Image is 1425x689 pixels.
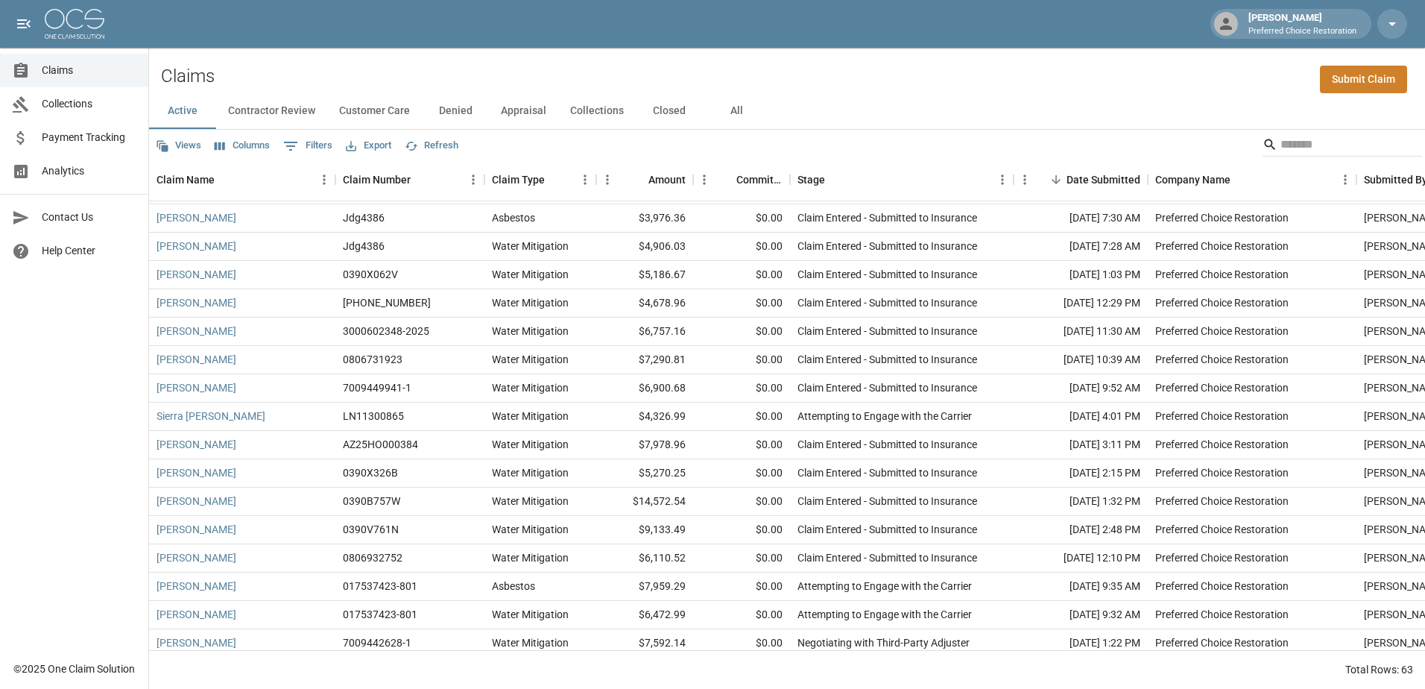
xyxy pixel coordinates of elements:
[343,380,411,395] div: 7009449941-1
[1155,352,1289,367] div: Preferred Choice Restoration
[1263,133,1422,160] div: Search
[797,267,977,282] div: Claim Entered - Submitted to Insurance
[797,352,977,367] div: Claim Entered - Submitted to Insurance
[343,550,402,565] div: 0806932752
[157,465,236,480] a: [PERSON_NAME]
[693,516,790,544] div: $0.00
[422,93,489,129] button: Denied
[152,134,205,157] button: Views
[1155,522,1289,537] div: Preferred Choice Restoration
[693,374,790,403] div: $0.00
[797,550,977,565] div: Claim Entered - Submitted to Insurance
[492,324,569,339] div: Water Mitigation
[411,169,432,190] button: Sort
[693,204,790,233] div: $0.00
[1155,210,1289,225] div: Preferred Choice Restoration
[343,635,411,650] div: 7009442628-1
[797,465,977,480] div: Claim Entered - Submitted to Insurance
[1155,579,1289,594] div: Preferred Choice Restoration
[343,522,399,537] div: 0390V761N
[215,169,236,190] button: Sort
[492,239,569,254] div: Water Mitigation
[343,465,398,480] div: 0390X326B
[157,352,236,367] a: [PERSON_NAME]
[492,494,569,509] div: Water Mitigation
[1014,488,1148,516] div: [DATE] 1:32 PM
[343,437,418,452] div: AZ25HO000384
[545,169,566,190] button: Sort
[45,9,104,39] img: ocs-logo-white-transparent.png
[42,243,136,259] span: Help Center
[596,601,693,629] div: $6,472.99
[693,346,790,374] div: $0.00
[1155,409,1289,424] div: Preferred Choice Restoration
[492,550,569,565] div: Water Mitigation
[693,318,790,346] div: $0.00
[596,374,693,403] div: $6,900.68
[492,607,569,622] div: Water Mitigation
[343,579,417,594] div: 017537423-801
[42,130,136,145] span: Payment Tracking
[1155,635,1289,650] div: Preferred Choice Restoration
[797,607,972,622] div: Attempting to Engage with the Carrier
[492,437,569,452] div: Water Mitigation
[797,324,977,339] div: Claim Entered - Submitted to Insurance
[596,431,693,459] div: $7,978.96
[1155,380,1289,395] div: Preferred Choice Restoration
[715,169,736,190] button: Sort
[693,169,715,191] button: Menu
[797,210,977,225] div: Claim Entered - Submitted to Insurance
[1155,267,1289,282] div: Preferred Choice Restoration
[157,635,236,650] a: [PERSON_NAME]
[1155,494,1289,509] div: Preferred Choice Restoration
[648,159,686,201] div: Amount
[1014,318,1148,346] div: [DATE] 11:30 AM
[797,579,972,594] div: Attempting to Engage with the Carrier
[596,289,693,318] div: $4,678.96
[1014,233,1148,261] div: [DATE] 7:28 AM
[157,239,236,254] a: [PERSON_NAME]
[596,459,693,488] div: $5,270.25
[596,544,693,573] div: $6,110.52
[693,544,790,573] div: $0.00
[157,437,236,452] a: [PERSON_NAME]
[1248,25,1356,38] p: Preferred Choice Restoration
[736,159,783,201] div: Committed Amount
[1014,544,1148,573] div: [DATE] 12:10 PM
[1334,169,1356,191] button: Menu
[596,169,619,191] button: Menu
[1014,629,1148,658] div: [DATE] 1:22 PM
[596,629,693,658] div: $7,592.14
[327,93,422,129] button: Customer Care
[279,134,336,158] button: Show filters
[1148,159,1356,201] div: Company Name
[596,516,693,544] div: $9,133.49
[9,9,39,39] button: open drawer
[596,318,693,346] div: $6,757.16
[462,169,484,191] button: Menu
[149,93,216,129] button: Active
[693,233,790,261] div: $0.00
[797,494,977,509] div: Claim Entered - Submitted to Insurance
[797,239,977,254] div: Claim Entered - Submitted to Insurance
[313,169,335,191] button: Menu
[693,629,790,658] div: $0.00
[492,210,535,225] div: Asbestos
[797,635,970,650] div: Negotiating with Third-Party Adjuster
[1014,459,1148,488] div: [DATE] 2:15 PM
[157,380,236,395] a: [PERSON_NAME]
[1230,169,1251,190] button: Sort
[1046,169,1067,190] button: Sort
[693,289,790,318] div: $0.00
[1014,159,1148,201] div: Date Submitted
[636,93,703,129] button: Closed
[216,93,327,129] button: Contractor Review
[343,409,404,424] div: LN11300865
[492,579,535,594] div: Asbestos
[157,579,236,594] a: [PERSON_NAME]
[1014,169,1036,191] button: Menu
[343,494,400,509] div: 0390B757W
[343,607,417,622] div: 017537423-801
[343,295,431,310] div: 1006-43-2414
[693,261,790,289] div: $0.00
